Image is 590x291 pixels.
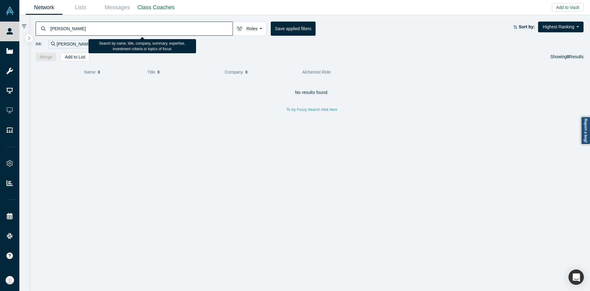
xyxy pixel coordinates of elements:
[538,22,584,32] button: Highest Ranking
[147,66,155,79] span: Title
[147,66,218,79] button: Title
[84,66,141,79] button: Name
[550,53,584,61] div: Showing
[36,41,42,47] span: All:
[6,276,14,285] img: Anna Sanchez's Account
[136,0,177,15] a: Class Coaches
[99,0,136,15] a: Messages
[50,21,233,36] input: Search by name, title, company, summary, expertise, investment criteria or topics of focus
[61,53,89,61] button: Add to List
[567,54,584,59] span: Results
[36,53,57,61] button: Merge
[233,22,266,36] button: Roles
[519,24,535,29] strong: Sort by:
[6,6,14,15] img: Alchemist Vault Logo
[552,3,584,12] button: Add to Vault
[567,54,569,59] strong: 0
[62,0,99,15] a: Lists
[581,116,590,145] a: Report a bug!
[26,0,62,15] a: Network
[48,40,99,48] div: [PERSON_NAME]
[84,66,95,79] span: Name
[282,106,341,114] button: To try Fuzzy Search click here
[271,22,316,36] button: Save applied filters
[92,41,96,48] button: Remove Filter
[302,70,331,75] span: Alchemist Role
[225,66,296,79] button: Company
[36,90,588,95] h4: No results found.
[225,66,243,79] span: Company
